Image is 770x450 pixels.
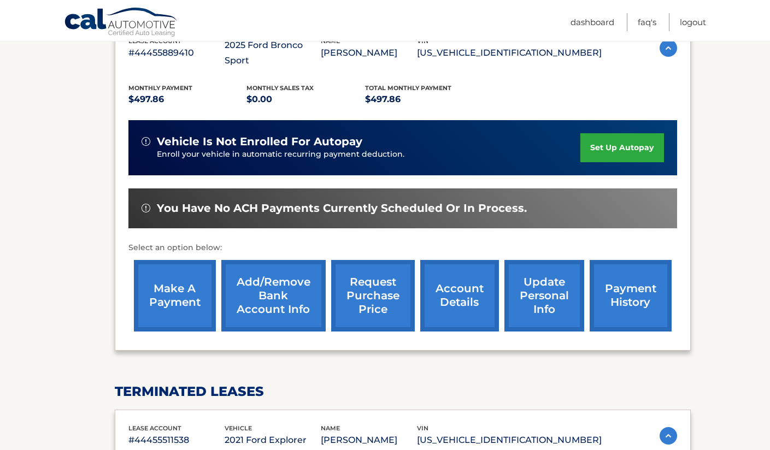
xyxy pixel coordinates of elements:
span: Total Monthly Payment [365,84,451,92]
p: 2025 Ford Bronco Sport [225,38,321,68]
span: Monthly Payment [128,84,192,92]
p: [PERSON_NAME] [321,433,417,448]
span: vehicle is not enrolled for autopay [157,135,362,149]
span: lease account [128,424,181,432]
a: Dashboard [571,13,614,31]
a: Add/Remove bank account info [221,260,326,331]
h2: terminated leases [115,383,691,400]
p: $497.86 [128,92,247,107]
span: You have no ACH payments currently scheduled or in process. [157,202,527,215]
span: Monthly sales Tax [246,84,314,92]
a: payment history [590,260,672,331]
a: set up autopay [580,133,663,162]
p: Select an option below: [128,241,677,254]
a: account details [420,260,499,331]
p: [US_VEHICLE_IDENTIFICATION_NUMBER] [417,433,602,448]
span: vin [417,424,428,432]
p: $497.86 [365,92,484,107]
p: #44455511538 [128,433,225,448]
a: Logout [680,13,706,31]
p: [US_VEHICLE_IDENTIFICATION_NUMBER] [417,45,602,61]
a: update personal info [504,260,584,331]
img: accordion-active.svg [660,427,677,445]
p: 2021 Ford Explorer [225,433,321,448]
p: [PERSON_NAME] [321,45,417,61]
img: accordion-active.svg [660,39,677,57]
p: $0.00 [246,92,365,107]
a: make a payment [134,260,216,331]
p: Enroll your vehicle in automatic recurring payment deduction. [157,149,581,161]
p: #44455889410 [128,45,225,61]
a: FAQ's [638,13,656,31]
img: alert-white.svg [142,204,150,212]
span: vehicle [225,424,252,432]
img: alert-white.svg [142,137,150,146]
span: name [321,424,340,432]
a: Cal Automotive [64,7,179,39]
a: request purchase price [331,260,415,331]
